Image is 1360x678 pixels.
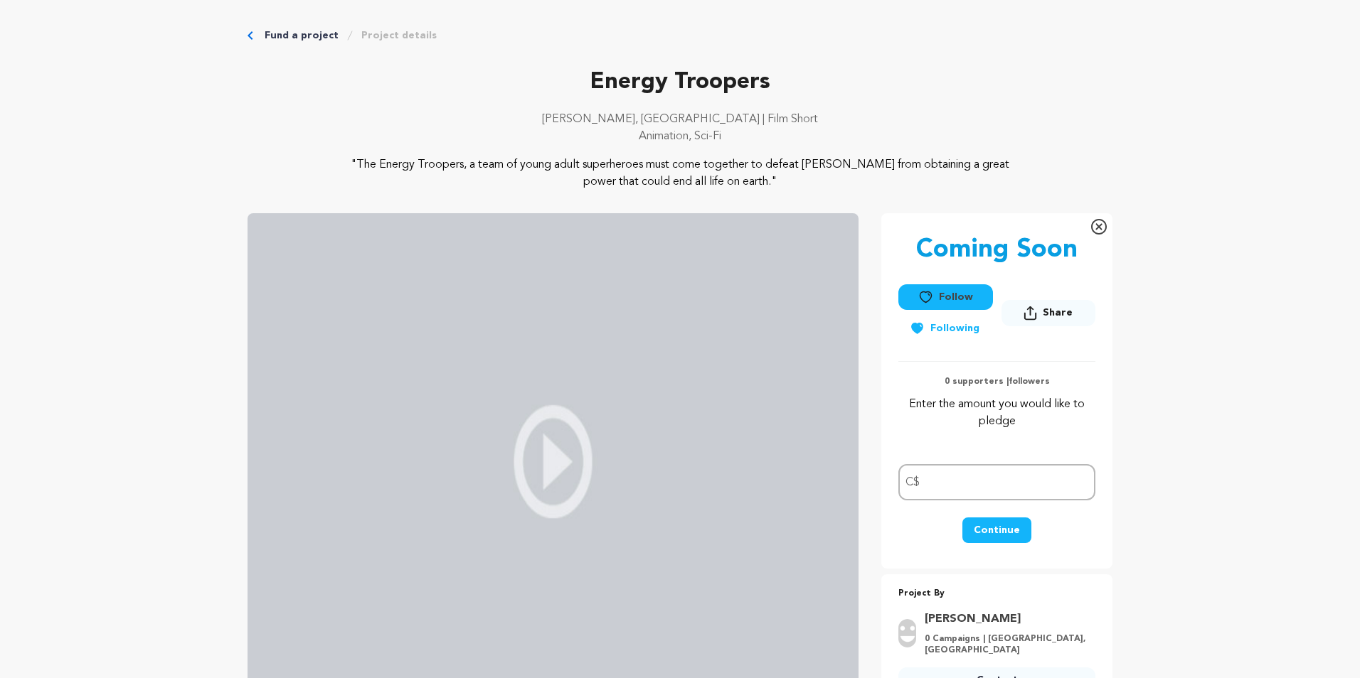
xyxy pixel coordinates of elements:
[898,619,916,647] img: user.png
[898,376,1095,387] p: 0 supporters | followers
[916,236,1078,264] p: Coming Soon
[898,396,1095,430] p: Enter the amount you would like to pledge
[925,633,1087,656] p: 0 Campaigns | [GEOGRAPHIC_DATA], [GEOGRAPHIC_DATA]
[898,586,1095,602] p: Project By
[248,111,1112,128] p: [PERSON_NAME], [GEOGRAPHIC_DATA] | Film Short
[962,517,1031,543] button: Continue
[905,474,920,491] span: C$
[898,316,991,341] button: Following
[248,65,1112,99] p: Energy Troopers
[898,284,992,310] button: Follow
[361,28,437,43] a: Project details
[334,156,1026,190] p: "The Energy Troopers, a team of young adult superheroes must come together to defeat [PERSON_NAME...
[265,28,339,43] a: Fund a project
[248,28,1112,43] div: Breadcrumb
[1002,300,1095,326] button: Share
[1002,300,1095,332] span: Share
[1043,306,1073,320] span: Share
[925,610,1087,628] a: Goto Funmi Adetola profile
[248,128,1112,145] p: Animation, Sci-Fi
